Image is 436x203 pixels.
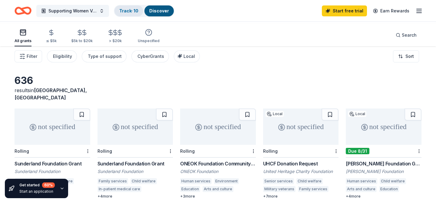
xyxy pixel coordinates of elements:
[379,186,399,192] div: Education
[27,53,37,60] span: Filter
[263,148,278,154] div: Rolling
[263,178,294,184] div: Senior services
[131,50,169,62] button: CyberGrants
[97,160,173,167] div: Sunderland Foundation Grant
[380,178,406,184] div: Child welfare
[97,168,173,175] div: Sunderland Foundation
[36,5,109,17] button: Supporting Women Veterans
[71,27,93,46] button: $5k to $20k
[15,148,29,154] div: Rolling
[97,186,141,192] div: In-patient medical care
[15,168,90,175] div: Sunderland Foundation
[296,178,323,184] div: Child welfare
[137,53,164,60] div: CyberGrants
[107,38,123,43] div: > $20k
[19,189,55,194] div: Start an application
[214,178,239,184] div: Environment
[180,108,256,199] a: not specifiedRollingONEOK Foundation Community Investments GrantsONEOK FoundationHuman servicesEn...
[71,38,93,43] div: $5k to $20k
[82,50,127,62] button: Type of support
[15,4,31,18] a: Home
[149,8,169,13] a: Discover
[47,50,77,62] button: Eligibility
[393,50,419,62] button: Sort
[97,148,112,154] div: Rolling
[203,186,233,192] div: Arts and culture
[15,87,90,101] div: results
[346,108,421,145] div: not specified
[15,108,90,199] a: not specifiedRollingSunderland Foundation GrantSunderland FoundationFamily servicesChild welfareI...
[97,108,173,199] a: not specifiedRollingSunderland Foundation GrantSunderland FoundationFamily servicesChild welfareI...
[346,108,421,199] a: not specifiedLocalDue 8/31[PERSON_NAME] Foundation Grant[PERSON_NAME] FoundationHuman servicesChi...
[266,111,284,117] div: Local
[346,160,421,167] div: [PERSON_NAME] Foundation Grant
[402,32,417,39] span: Search
[263,168,339,175] div: United Heritage Charity Foundation
[48,7,97,15] span: Supporting Women Veterans
[15,108,90,145] div: not specified
[97,194,173,199] div: + 4 more
[405,53,414,60] span: Sort
[53,53,72,60] div: Eligibility
[263,160,339,167] div: UHCF Donation Request
[15,38,31,43] div: All grants
[174,50,200,62] button: Local
[15,26,31,46] button: All grants
[107,27,123,46] button: > $20k
[88,53,122,60] div: Type of support
[180,186,200,192] div: Education
[46,38,57,43] div: ≤ $5k
[183,54,195,59] span: Local
[263,108,339,145] div: not specified
[263,194,339,199] div: + 7 more
[15,87,87,101] span: [GEOGRAPHIC_DATA], [GEOGRAPHIC_DATA]
[322,5,367,16] a: Start free trial
[348,111,366,117] div: Local
[138,26,160,46] button: Unspecified
[130,178,157,184] div: Child welfare
[180,160,256,167] div: ONEOK Foundation Community Investments Grants
[114,5,174,17] button: Track· 10Discover
[263,108,339,199] a: not specifiedLocalRollingUHCF Donation RequestUnited Heritage Charity FoundationSenior servicesCh...
[19,182,55,188] div: Get started
[97,178,128,184] div: Family services
[346,148,369,154] div: Due 8/31
[391,29,421,41] button: Search
[138,38,160,43] div: Unspecified
[180,168,256,175] div: ONEOK Foundation
[180,194,256,199] div: + 3 more
[46,27,57,46] button: ≤ $5k
[180,178,212,184] div: Human services
[180,148,195,154] div: Rolling
[15,87,87,101] span: in
[346,186,377,192] div: Arts and culture
[15,75,90,87] div: 636
[97,108,173,145] div: not specified
[346,178,377,184] div: Human services
[15,160,90,167] div: Sunderland Foundation Grant
[263,186,296,192] div: Military veterans
[180,108,256,145] div: not specified
[369,5,413,16] a: Earn Rewards
[119,8,138,13] a: Track· 10
[298,186,329,192] div: Family services
[346,194,421,199] div: + 4 more
[42,182,55,188] div: 60 %
[346,168,421,175] div: [PERSON_NAME] Foundation
[15,50,42,62] button: Filter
